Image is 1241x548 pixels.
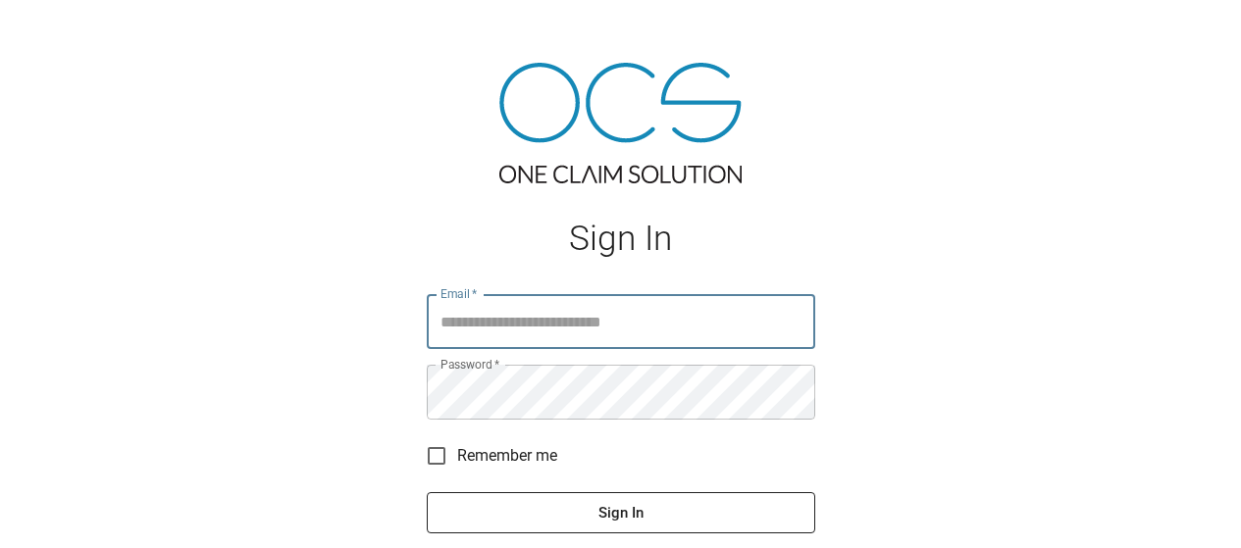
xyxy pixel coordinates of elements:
button: Sign In [427,492,815,533]
img: ocs-logo-tra.png [499,63,742,183]
span: Remember me [457,444,557,468]
h1: Sign In [427,219,815,259]
label: Email [440,285,478,302]
label: Password [440,356,499,373]
img: ocs-logo-white-transparent.png [24,12,102,51]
